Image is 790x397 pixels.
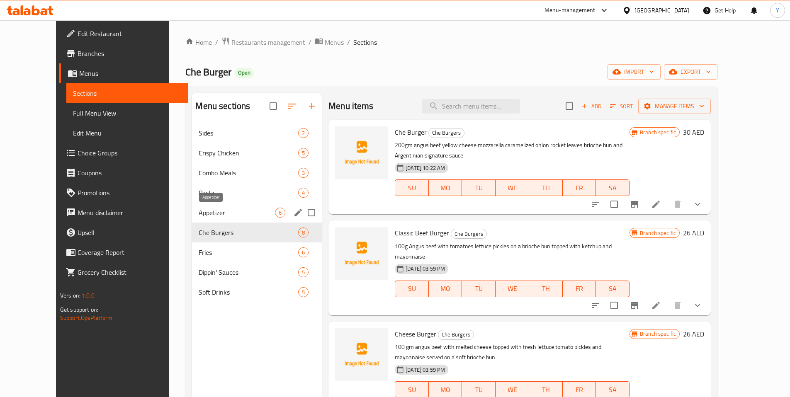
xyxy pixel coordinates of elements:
[402,265,448,273] span: [DATE] 03:59 PM
[328,100,374,112] h2: Menu items
[353,37,377,47] span: Sections
[645,101,704,111] span: Manage items
[199,208,275,218] span: Appetizer
[66,83,188,103] a: Sections
[199,287,298,297] span: Soft Drinks
[395,281,429,297] button: SU
[637,128,679,136] span: Branch specific
[462,281,496,297] button: TU
[395,126,427,138] span: Che Burger
[465,384,492,396] span: TU
[78,247,181,257] span: Coverage Report
[586,295,605,315] button: sort-choices
[231,37,305,47] span: Restaurants management
[499,182,526,194] span: WE
[78,29,181,39] span: Edit Restaurant
[462,179,496,196] button: TU
[422,99,520,114] input: search
[608,64,661,80] button: import
[298,228,309,237] div: items
[235,68,254,78] div: Open
[347,37,350,47] li: /
[438,330,474,340] div: Che Burgers
[59,163,188,183] a: Coupons
[599,283,626,295] span: SA
[299,249,308,257] span: 6
[451,229,486,239] span: Che Burgers
[59,223,188,242] a: Upsell
[298,287,309,297] div: items
[532,283,559,295] span: TH
[402,366,448,374] span: [DATE] 03:59 PM
[625,295,644,315] button: Branch-specific-item
[73,128,181,138] span: Edit Menu
[683,227,704,239] h6: 26 AED
[199,168,298,178] span: Combo Meals
[335,227,388,280] img: Classic Beef Burger
[299,169,308,177] span: 3
[275,209,285,217] span: 6
[192,183,322,203] div: Pasta4
[299,269,308,276] span: 5
[561,97,578,115] span: Select section
[651,199,661,209] a: Edit menu item
[563,179,596,196] button: FR
[399,384,425,396] span: SU
[605,297,623,314] span: Select to update
[60,290,80,301] span: Version:
[192,143,322,163] div: Crispy Chicken5
[544,5,596,15] div: Menu-management
[192,120,322,305] nav: Menu sections
[395,241,630,262] p: 100g Angus beef with tomatoes lettuce pickles on a brioche bun topped with ketchup and mayonnaise
[299,129,308,137] span: 2
[59,262,188,282] a: Grocery Checklist
[199,128,298,138] div: Sides
[532,182,559,194] span: TH
[235,69,254,76] span: Open
[78,48,181,58] span: Branches
[683,126,704,138] h6: 30 AED
[78,148,181,158] span: Choice Groups
[309,37,311,47] li: /
[265,97,282,115] span: Select all sections
[60,312,113,323] a: Support.OpsPlatform
[496,179,529,196] button: WE
[499,384,526,396] span: WE
[688,194,707,214] button: show more
[465,182,492,194] span: TU
[298,128,309,138] div: items
[688,295,707,315] button: show more
[532,384,559,396] span: TH
[634,6,689,15] div: [GEOGRAPHIC_DATA]
[599,182,626,194] span: SA
[395,140,630,161] p: 200gm angus beef yellow cheese mozzarella caramelized onion rocket leaves brioche bun and Argenti...
[529,179,563,196] button: TH
[625,194,644,214] button: Branch-specific-item
[195,100,250,112] h2: Menu sections
[199,267,298,277] span: Dippin' Sauces
[610,102,633,111] span: Sort
[192,123,322,143] div: Sides2
[563,281,596,297] button: FR
[199,148,298,158] span: Crispy Chicken
[668,295,688,315] button: delete
[199,188,298,198] span: Pasta
[596,281,630,297] button: SA
[298,188,309,198] div: items
[580,102,603,111] span: Add
[325,37,344,47] span: Menus
[215,37,218,47] li: /
[586,194,605,214] button: sort-choices
[599,384,626,396] span: SA
[82,290,95,301] span: 1.0.0
[395,342,630,363] p: 100 gm angus beef with melted cheese topped with fresh lettuce tomato pickles and mayonnaise serv...
[578,100,605,113] button: Add
[668,194,688,214] button: delete
[298,148,309,158] div: items
[185,37,212,47] a: Home
[59,44,188,63] a: Branches
[199,247,298,257] span: Fries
